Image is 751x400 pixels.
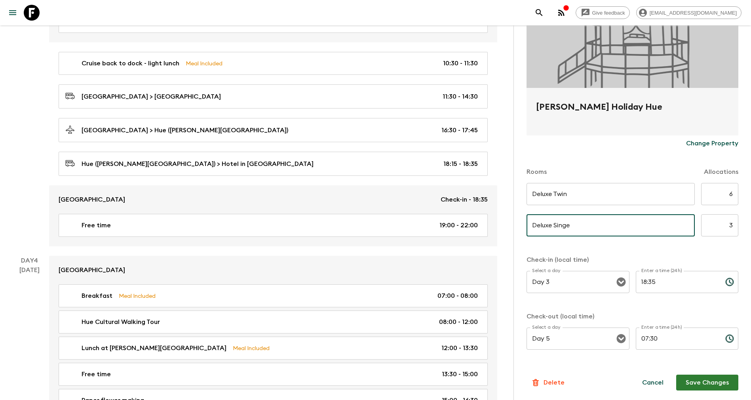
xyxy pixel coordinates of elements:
[59,118,488,142] a: [GEOGRAPHIC_DATA] > Hue ([PERSON_NAME][GEOGRAPHIC_DATA])16:30 - 17:45
[442,370,478,379] p: 13:30 - 15:00
[59,265,125,275] p: [GEOGRAPHIC_DATA]
[636,328,719,350] input: hh:mm
[686,135,738,151] button: Change Property
[441,126,478,135] p: 16:30 - 17:45
[527,167,547,177] p: Rooms
[82,370,111,379] p: Free time
[59,310,488,333] a: Hue Cultural Walking Tour08:00 - 12:00
[59,195,125,204] p: [GEOGRAPHIC_DATA]
[527,255,738,265] p: Check-in (local time)
[49,256,497,284] a: [GEOGRAPHIC_DATA]
[49,185,497,214] a: [GEOGRAPHIC_DATA]Check-in - 18:35
[82,343,226,353] p: Lunch at [PERSON_NAME][GEOGRAPHIC_DATA]
[5,5,21,21] button: menu
[532,267,560,274] label: Select a day
[722,274,738,290] button: Choose time, selected time is 6:35 PM
[527,183,695,205] input: eg. Tent on a jeep
[82,126,288,135] p: [GEOGRAPHIC_DATA] > Hue ([PERSON_NAME][GEOGRAPHIC_DATA])
[636,6,741,19] div: [EMAIL_ADDRESS][DOMAIN_NAME]
[233,344,270,352] p: Meal Included
[439,221,478,230] p: 19:00 - 22:00
[82,221,111,230] p: Free time
[82,317,160,327] p: Hue Cultural Walking Tour
[536,101,729,126] h2: [PERSON_NAME] Holiday Hue
[59,337,488,360] a: Lunch at [PERSON_NAME][GEOGRAPHIC_DATA]Meal Included12:00 - 13:30
[531,5,547,21] button: search adventures
[59,363,488,386] a: Free time13:30 - 15:00
[59,84,488,109] a: [GEOGRAPHIC_DATA] > [GEOGRAPHIC_DATA]11:30 - 14:30
[82,59,179,68] p: Cruise back to dock - light lunch
[641,324,682,331] label: Enter a time (24h)
[527,214,695,236] input: eg. Double superior treehouse
[439,317,478,327] p: 08:00 - 12:00
[82,291,112,301] p: Breakfast
[443,159,478,169] p: 18:15 - 18:35
[59,214,488,237] a: Free time19:00 - 22:00
[633,375,673,390] button: Cancel
[576,6,630,19] a: Give feedback
[645,10,741,16] span: [EMAIL_ADDRESS][DOMAIN_NAME]
[82,92,221,101] p: [GEOGRAPHIC_DATA] > [GEOGRAPHIC_DATA]
[441,343,478,353] p: 12:00 - 13:30
[443,59,478,68] p: 10:30 - 11:30
[59,152,488,176] a: Hue ([PERSON_NAME][GEOGRAPHIC_DATA]) > Hotel in [GEOGRAPHIC_DATA]18:15 - 18:35
[441,195,488,204] p: Check-in - 18:35
[10,256,49,265] p: Day 4
[588,10,629,16] span: Give feedback
[722,331,738,347] button: Choose time, selected time is 7:30 AM
[527,375,569,390] button: Delete
[686,139,738,148] p: Change Property
[616,276,627,288] button: Open
[82,159,314,169] p: Hue ([PERSON_NAME][GEOGRAPHIC_DATA]) > Hotel in [GEOGRAPHIC_DATA]
[532,324,560,331] label: Select a day
[119,291,156,300] p: Meal Included
[676,375,738,390] button: Save Changes
[616,333,627,344] button: Open
[527,312,738,321] p: Check-out (local time)
[636,271,719,293] input: hh:mm
[544,378,565,387] p: Delete
[59,52,488,75] a: Cruise back to dock - light lunchMeal Included10:30 - 11:30
[59,284,488,307] a: BreakfastMeal Included07:00 - 08:00
[186,59,222,68] p: Meal Included
[641,267,682,274] label: Enter a time (24h)
[443,92,478,101] p: 11:30 - 14:30
[704,167,738,177] p: Allocations
[437,291,478,301] p: 07:00 - 08:00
